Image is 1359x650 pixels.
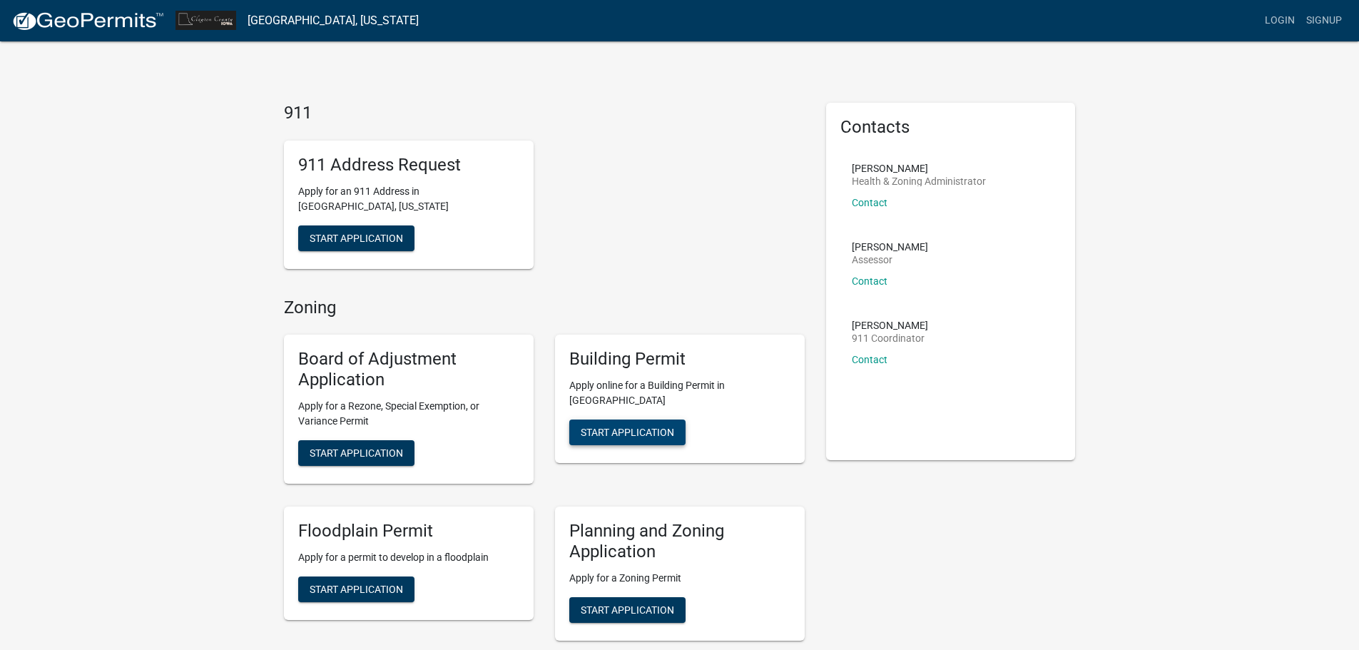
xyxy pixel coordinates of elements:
p: [PERSON_NAME] [852,163,986,173]
img: Clayton County, Iowa [175,11,236,30]
a: Login [1259,7,1301,34]
a: Signup [1301,7,1348,34]
button: Start Application [298,440,414,466]
button: Start Application [569,597,686,623]
h4: Zoning [284,298,805,318]
a: Contact [852,275,887,287]
p: Apply for a Rezone, Special Exemption, or Variance Permit [298,399,519,429]
button: Start Application [298,225,414,251]
p: [PERSON_NAME] [852,242,928,252]
p: Apply for an 911 Address in [GEOGRAPHIC_DATA], [US_STATE] [298,184,519,214]
h5: Building Permit [569,349,790,370]
h5: Planning and Zoning Application [569,521,790,562]
h5: Board of Adjustment Application [298,349,519,390]
p: Apply for a Zoning Permit [569,571,790,586]
p: 911 Coordinator [852,333,928,343]
button: Start Application [298,577,414,602]
p: Apply for a permit to develop in a floodplain [298,550,519,565]
a: [GEOGRAPHIC_DATA], [US_STATE] [248,9,419,33]
p: Apply online for a Building Permit in [GEOGRAPHIC_DATA] [569,378,790,408]
a: Contact [852,197,887,208]
span: Start Application [310,583,403,594]
p: Assessor [852,255,928,265]
span: Start Application [310,232,403,243]
h4: 911 [284,103,805,123]
h5: 911 Address Request [298,155,519,176]
h5: Contacts [840,117,1062,138]
p: [PERSON_NAME] [852,320,928,330]
span: Start Application [581,427,674,438]
button: Start Application [569,420,686,445]
p: Health & Zoning Administrator [852,176,986,186]
span: Start Application [310,447,403,458]
h5: Floodplain Permit [298,521,519,542]
a: Contact [852,354,887,365]
span: Start Application [581,604,674,615]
